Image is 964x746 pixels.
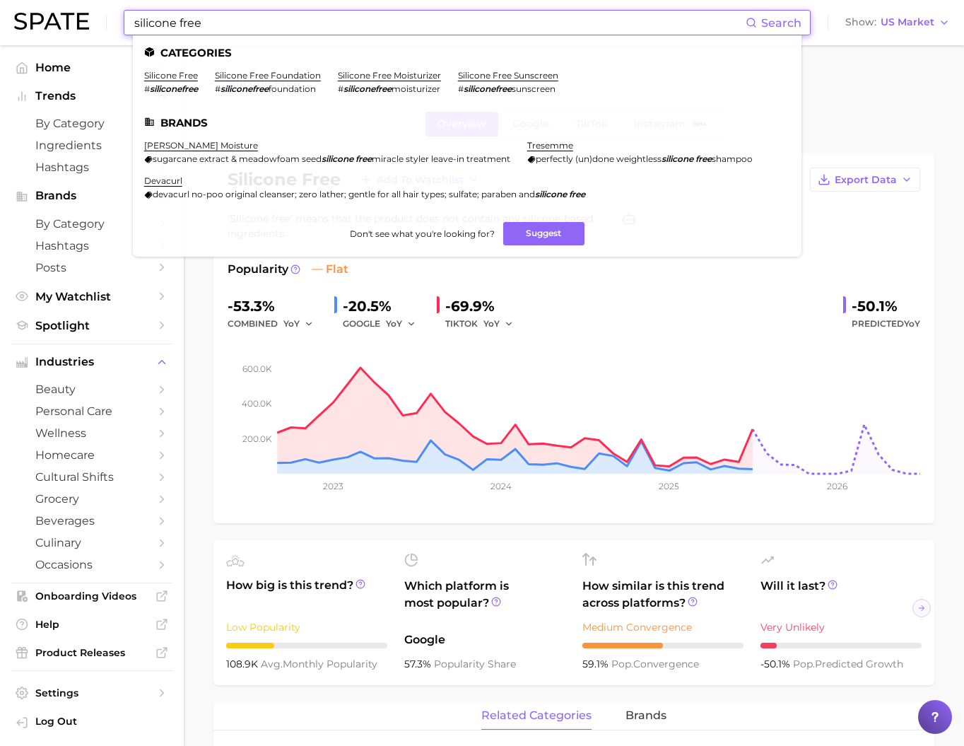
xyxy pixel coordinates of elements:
span: 59.1% [582,658,611,670]
span: Brands [35,190,148,202]
span: Google [404,631,565,648]
span: predicted growth [793,658,903,670]
a: homecare [11,444,172,466]
span: flat [312,261,348,278]
span: devacurl no-poo original cleanser; zero lather; gentle for all hair types; sulfate; paraben and [153,189,535,199]
a: silicone free [144,70,198,81]
span: wellness [35,426,148,440]
span: convergence [611,658,699,670]
em: silicone [662,153,693,164]
span: US Market [881,18,934,26]
span: Export Data [835,174,897,186]
a: Product Releases [11,642,172,663]
span: Product Releases [35,646,148,659]
em: free [355,153,372,164]
span: sugarcane extract & meadowfoam seed [153,153,322,164]
span: Show [845,18,876,26]
span: # [458,83,464,94]
em: silicone [322,153,353,164]
a: Onboarding Videos [11,585,172,607]
a: [PERSON_NAME] moisture [144,140,258,151]
a: Ingredients [11,134,172,156]
span: 57.3% [404,658,434,670]
div: combined [228,315,323,332]
a: silicone free sunscreen [458,70,558,81]
span: culinary [35,536,148,549]
span: YoY [904,318,920,329]
div: -53.3% [228,295,323,317]
a: Posts [11,257,172,279]
span: Hashtags [35,161,148,174]
a: My Watchlist [11,286,172,308]
span: Search [761,16,801,30]
span: beverages [35,514,148,528]
div: GOOGLE [343,315,425,332]
span: foundation [269,83,316,94]
div: Very Unlikely [760,619,922,636]
span: How similar is this trend across platforms? [582,578,743,612]
img: flat [312,264,323,275]
em: free [695,153,712,164]
span: sunscreen [512,83,556,94]
div: 3 / 10 [226,643,387,648]
span: popularity share [434,658,516,670]
span: Posts [35,261,148,274]
a: Log out. Currently logged in with e-mail doyeon@spate.nyc. [11,711,172,735]
span: Predicted [852,315,920,332]
span: Settings [35,687,148,699]
div: -50.1% [852,295,920,317]
a: tresemme [527,140,573,151]
span: YoY [386,317,402,330]
span: Log Out [35,715,161,728]
span: shampoo [712,153,753,164]
div: 5 / 10 [582,643,743,648]
button: Scroll Right [912,599,931,617]
a: culinary [11,532,172,554]
span: Onboarding Videos [35,590,148,602]
span: homecare [35,448,148,462]
span: Which platform is most popular? [404,578,565,624]
div: TIKTOK [445,315,523,332]
span: personal care [35,404,148,418]
abbr: popularity index [793,658,815,670]
li: Categories [144,47,790,59]
tspan: 2026 [827,481,847,491]
a: devacurl [144,175,182,186]
span: Hashtags [35,239,148,252]
em: siliconefree [464,83,512,94]
button: YoY [283,315,314,332]
div: -69.9% [445,295,523,317]
span: YoY [483,317,500,330]
span: Trends [35,90,148,103]
button: Trends [11,86,172,107]
img: SPATE [14,13,89,30]
input: Search here for a brand, industry, or ingredient [133,11,746,35]
span: perfectly (un)done weightless [536,153,662,164]
a: grocery [11,488,172,510]
span: My Watchlist [35,290,148,303]
span: YoY [283,317,300,330]
a: Settings [11,682,172,704]
a: wellness [11,422,172,444]
tspan: 2025 [659,481,679,491]
span: # [144,83,150,94]
span: Popularity [228,261,288,278]
a: Spotlight [11,315,172,337]
button: YoY [483,315,514,332]
abbr: average [261,658,283,670]
span: Help [35,618,148,631]
a: personal care [11,400,172,422]
span: Ingredients [35,139,148,152]
span: Will it last? [760,578,922,612]
span: Industries [35,356,148,368]
em: free [569,189,585,199]
a: silicone free moisturizer [338,70,441,81]
button: Export Data [810,168,920,192]
abbr: popularity index [611,658,633,670]
a: occasions [11,554,172,576]
span: cultural shifts [35,470,148,484]
span: miracle styler leave-in treatment [372,153,510,164]
span: occasions [35,558,148,571]
button: Brands [11,185,172,206]
span: Don't see what you're looking for? [350,228,495,239]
